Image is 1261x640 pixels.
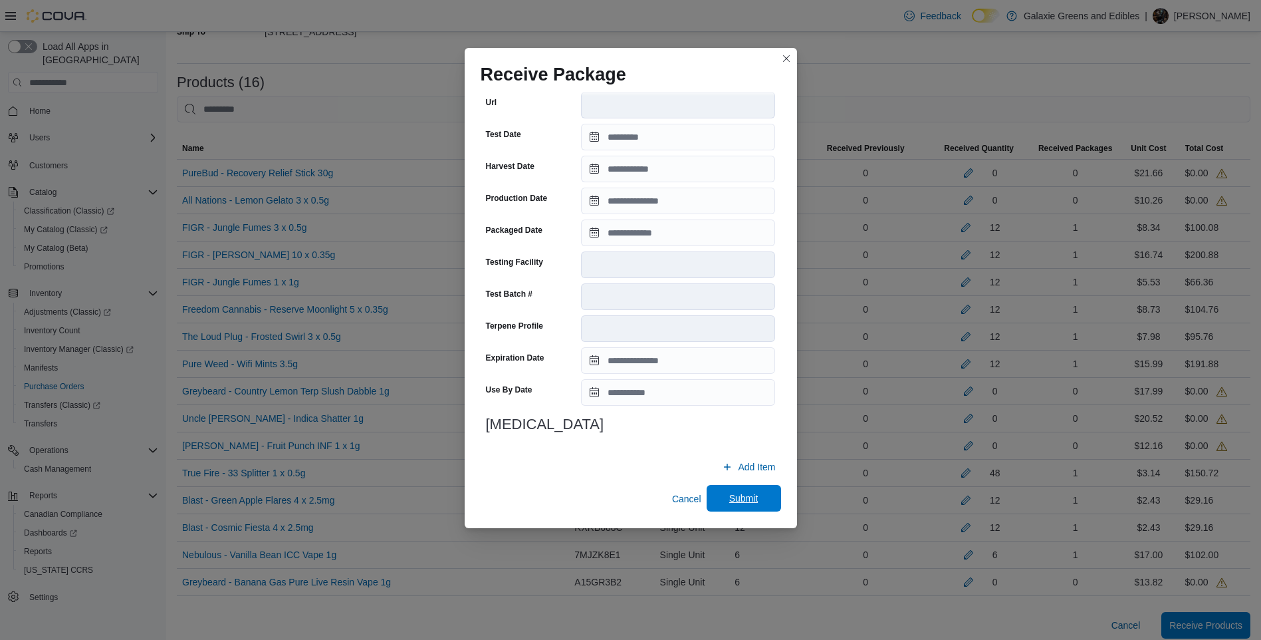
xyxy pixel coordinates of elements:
label: Testing Facility [486,257,543,267]
span: Cancel [672,492,701,506]
h3: [MEDICAL_DATA] [486,416,776,432]
label: Harvest Date [486,161,534,172]
button: Cancel [667,486,707,512]
button: Add Item [717,454,780,480]
input: Press the down key to open a popover containing a calendar. [581,188,775,214]
input: Press the down key to open a popover containing a calendar. [581,379,775,406]
label: Url [486,97,497,108]
span: Submit [729,492,758,505]
input: Press the down key to open a popover containing a calendar. [581,347,775,374]
h1: Receive Package [481,64,626,85]
input: Press the down key to open a popover containing a calendar. [581,220,775,246]
label: Use By Date [486,385,532,395]
span: Add Item [738,460,775,474]
label: Expiration Date [486,353,544,363]
label: Production Date [486,193,548,204]
input: Press the down key to open a popover containing a calendar. [581,156,775,182]
button: Submit [707,485,781,512]
label: Test Date [486,129,521,140]
label: Test Batch # [486,289,532,299]
button: Closes this modal window [778,51,794,67]
input: Press the down key to open a popover containing a calendar. [581,124,775,150]
label: Terpene Profile [486,321,543,331]
label: Packaged Date [486,225,542,236]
